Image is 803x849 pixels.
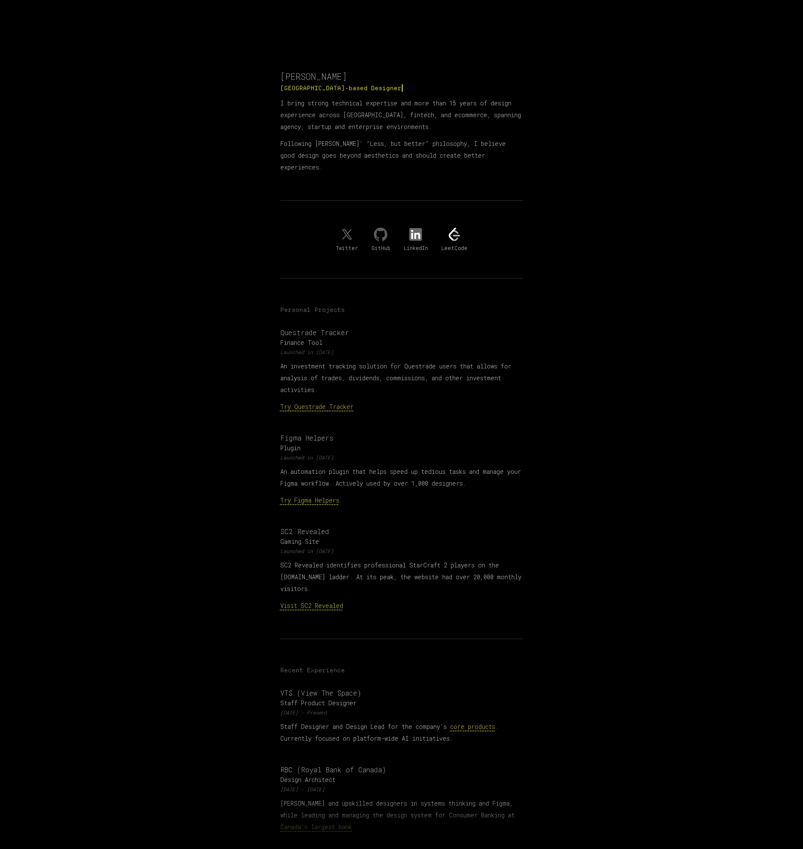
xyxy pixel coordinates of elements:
p: Gaming Site [280,537,523,546]
img: LeetCode [448,228,461,241]
img: Twitter [340,228,354,241]
p: Staff Designer and Design Lead for the company's . Currently focused on platform-wide AI initiati... [280,721,523,744]
a: GitHub [371,228,390,251]
p: [PERSON_NAME] and upskilled designers in systems thinking and Figma, while leading and managing t... [280,798,523,833]
span: D e s i g n e r [371,84,401,92]
a: Try Figma Helpers [280,496,339,504]
p: Launched in [DATE] [280,454,523,461]
p: Launched in [DATE] [280,349,523,355]
a: LeetCode [441,228,467,251]
h3: VTS (View The Space) [280,688,523,698]
p: Launched in [DATE] [280,548,523,554]
h3: Figma Helpers [280,433,523,443]
p: An investment tracking solution for Questrade users that allows for analysis of trades, dividends... [280,360,523,396]
a: Visit SC2 Revealed [280,602,343,610]
a: LinkedIn [404,228,428,251]
a: Twitter [336,228,358,251]
p: Staff Product Designer [280,699,523,707]
a: Try Questrade Tracker [280,403,354,411]
p: I bring strong technical expertise and more than 15 years of design experience across [GEOGRAPHIC... [280,97,523,133]
a: Canada's largest bank [280,823,352,831]
h2: Recent Experience [280,666,523,674]
img: LinkedIn [409,228,422,241]
a: core products [450,723,495,731]
p: An automation plugin that helps speed up tedious tasks and manage your Figma workflow. Actively u... [280,466,523,489]
h1: [PERSON_NAME] [280,70,523,82]
p: Finance Tool [280,339,523,347]
p: [DATE] - [DATE] [280,786,523,793]
h3: RBC (Royal Bank of Canada) [280,765,523,775]
p: SC2 Revealed identifies professional StarCraft 2 players on the [DOMAIN_NAME] ladder. At its peak... [280,559,523,595]
h2: Personal Projects [280,306,523,314]
h2: [GEOGRAPHIC_DATA]-based [280,84,523,92]
p: [DATE] - Present [280,709,523,716]
h3: SC2 Revealed [280,527,523,537]
p: Following [PERSON_NAME]' "Less, but better" philosophy, I believe good design goes beyond aesthet... [280,138,523,173]
p: Design Architect [280,776,523,784]
h3: Questrade Tracker [280,328,523,338]
img: Github [374,228,387,241]
p: Plugin [280,444,523,452]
